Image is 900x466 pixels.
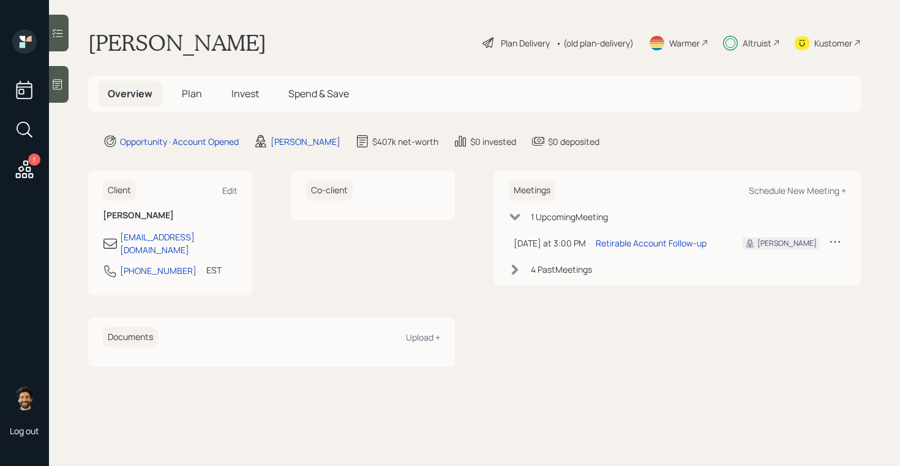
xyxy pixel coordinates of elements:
[372,135,438,148] div: $407k net-worth
[120,135,239,148] div: Opportunity · Account Opened
[28,153,40,166] div: 3
[743,37,771,50] div: Altruist
[271,135,340,148] div: [PERSON_NAME]
[182,87,202,100] span: Plan
[231,87,259,100] span: Invest
[206,264,222,276] div: EST
[757,238,817,249] div: [PERSON_NAME]
[120,231,238,256] div: [EMAIL_ADDRESS][DOMAIN_NAME]
[470,135,516,148] div: $0 invested
[12,386,37,410] img: eric-schwartz-headshot.png
[306,180,353,201] h6: Co-client
[288,87,349,100] span: Spend & Save
[108,87,152,100] span: Overview
[406,331,440,343] div: Upload +
[501,37,550,50] div: Plan Delivery
[103,210,238,221] h6: [PERSON_NAME]
[103,180,136,201] h6: Client
[531,263,592,276] div: 4 Past Meeting s
[556,37,634,50] div: • (old plan-delivery)
[596,237,707,250] div: Retirable Account Follow-up
[548,135,599,148] div: $0 deposited
[531,210,608,223] div: 1 Upcoming Meeting
[749,185,846,196] div: Schedule New Meeting +
[222,185,238,196] div: Edit
[814,37,852,50] div: Kustomer
[103,327,158,347] h6: Documents
[509,180,555,201] h6: Meetings
[514,237,586,250] div: [DATE] at 3:00 PM
[88,29,266,56] h1: [PERSON_NAME]
[10,425,39,437] div: Log out
[120,264,197,277] div: [PHONE_NUMBER]
[669,37,700,50] div: Warmer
